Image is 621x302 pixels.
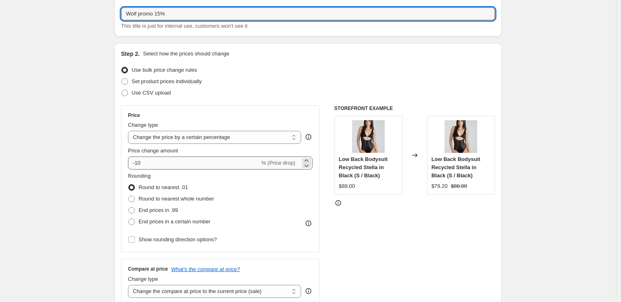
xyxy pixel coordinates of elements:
span: Round to nearest whole number [139,196,214,202]
span: Use bulk price change rules [132,67,197,73]
span: Rounding [128,173,151,179]
div: help [304,133,313,141]
img: Black_Body_0001_TS-6_80x.jpg [352,120,385,153]
span: Show rounding direction options? [139,236,217,242]
span: End prices in .99 [139,207,178,213]
img: Black_Body_0001_TS-6_80x.jpg [445,120,477,153]
span: Low Back Bodysuit Recycled Stella in Black (S / Black) [339,156,388,179]
span: Use CSV upload [132,90,171,96]
span: Set product prices individually [132,78,202,84]
div: $88.00 [339,182,355,190]
span: Round to nearest .01 [139,184,188,190]
span: Price change amount [128,148,178,154]
h3: Compare at price [128,266,168,272]
span: Change type [128,122,158,128]
div: help [304,287,313,295]
span: End prices in a certain number [139,218,210,225]
input: -15 [128,157,260,170]
input: 30% off holiday sale [121,7,495,20]
span: Low Back Bodysuit Recycled Stella in Black (S / Black) [432,156,480,179]
span: This title is just for internal use, customers won't see it [121,23,247,29]
h3: Price [128,112,140,119]
h2: Step 2. [121,50,140,58]
h6: STOREFRONT EXAMPLE [334,105,495,112]
div: $79.20 [432,182,448,190]
button: What's the compare at price? [171,266,240,272]
span: Change type [128,276,158,282]
span: % (Price drop) [261,160,295,166]
strike: $88.00 [451,182,467,190]
p: Select how the prices should change [143,50,229,58]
